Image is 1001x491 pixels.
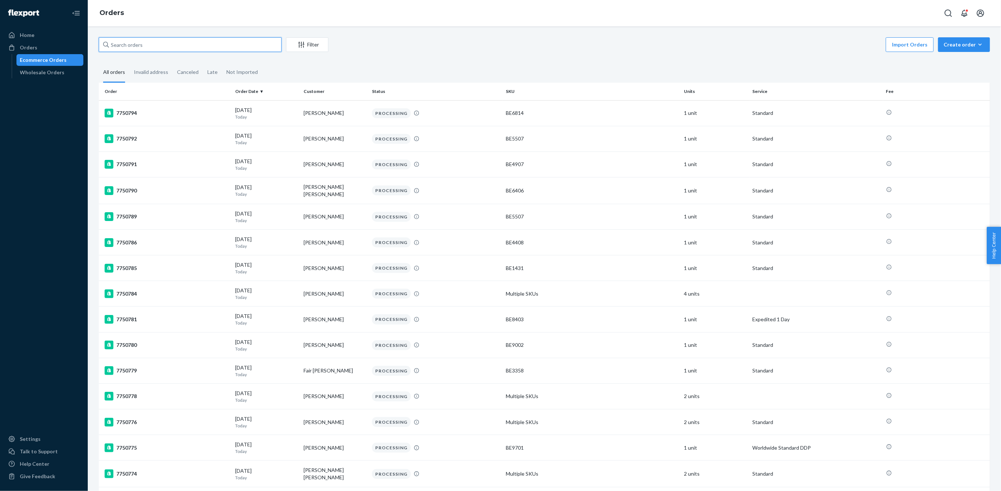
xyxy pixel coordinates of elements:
div: [DATE] [236,132,298,146]
div: BE9002 [506,341,678,349]
a: Orders [4,42,83,53]
a: Home [4,29,83,41]
div: PROCESSING [372,340,411,350]
p: Today [236,448,298,454]
td: 2 units [681,383,749,409]
div: PROCESSING [372,108,411,118]
p: Today [236,269,298,275]
p: Today [236,165,298,171]
td: 1 unit [681,177,749,204]
div: [DATE] [236,210,298,224]
td: [PERSON_NAME] [PERSON_NAME] [301,461,369,487]
div: BE1431 [506,265,678,272]
div: BE6406 [506,187,678,194]
div: 7750775 [105,443,230,452]
p: Today [236,346,298,352]
a: Help Center [4,458,83,470]
div: PROCESSING [372,212,411,222]
div: BE4408 [506,239,678,246]
div: Give Feedback [20,473,55,480]
div: BE3358 [506,367,678,374]
div: 7750794 [105,109,230,117]
td: [PERSON_NAME] [301,435,369,461]
a: Settings [4,433,83,445]
td: [PERSON_NAME] [PERSON_NAME] [301,177,369,204]
td: [PERSON_NAME] [301,255,369,281]
p: Standard [752,419,880,426]
div: PROCESSING [372,185,411,195]
div: All orders [103,63,125,83]
div: Customer [304,88,366,94]
div: PROCESSING [372,391,411,401]
div: PROCESSING [372,289,411,299]
div: [DATE] [236,106,298,120]
div: Create order [944,41,985,48]
td: [PERSON_NAME] [301,151,369,177]
div: PROCESSING [372,417,411,427]
td: 1 unit [681,151,749,177]
td: [PERSON_NAME] [301,332,369,358]
div: BE4907 [506,161,678,168]
p: Today [236,243,298,249]
p: Worldwide Standard DDP [752,444,880,451]
td: 1 unit [681,126,749,151]
td: Multiple SKUs [503,383,681,409]
td: 1 unit [681,100,749,126]
p: Standard [752,239,880,246]
div: PROCESSING [372,237,411,247]
div: 7750778 [105,392,230,401]
p: Standard [752,109,880,117]
div: Home [20,31,34,39]
div: PROCESSING [372,263,411,273]
td: [PERSON_NAME] [301,126,369,151]
button: Import Orders [886,37,934,52]
div: 7750789 [105,212,230,221]
td: 2 units [681,409,749,435]
div: PROCESSING [372,469,411,479]
td: Multiple SKUs [503,281,681,307]
a: Talk to Support [4,446,83,457]
div: 7750791 [105,160,230,169]
button: Filter [286,37,328,52]
p: Standard [752,341,880,349]
td: Fair [PERSON_NAME] [301,358,369,383]
div: [DATE] [236,287,298,300]
div: Talk to Support [20,448,58,455]
td: [PERSON_NAME] [301,383,369,409]
p: Today [236,139,298,146]
p: Today [236,294,298,300]
div: PROCESSING [372,314,411,324]
div: Not Imported [226,63,258,82]
td: 1 unit [681,255,749,281]
button: Help Center [987,227,1001,264]
p: Today [236,397,298,403]
td: Multiple SKUs [503,409,681,435]
div: 7750785 [105,264,230,273]
th: Order Date [233,83,301,100]
button: Give Feedback [4,471,83,482]
p: Standard [752,367,880,374]
a: Ecommerce Orders [16,54,84,66]
a: Wholesale Orders [16,67,84,78]
p: Today [236,191,298,197]
button: Create order [938,37,990,52]
p: Standard [752,213,880,220]
div: Invalid address [134,63,168,82]
p: Today [236,423,298,429]
th: Units [681,83,749,100]
div: Orders [20,44,37,51]
td: [PERSON_NAME] [301,281,369,307]
td: 1 unit [681,204,749,229]
div: [DATE] [236,184,298,197]
div: PROCESSING [372,160,411,169]
td: 2 units [681,461,749,487]
button: Open account menu [973,6,988,20]
div: BE8403 [506,316,678,323]
button: Open Search Box [941,6,956,20]
td: 1 unit [681,307,749,332]
button: Open notifications [957,6,972,20]
p: Today [236,114,298,120]
div: Filter [286,41,328,48]
p: Today [236,320,298,326]
td: 1 unit [681,230,749,255]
